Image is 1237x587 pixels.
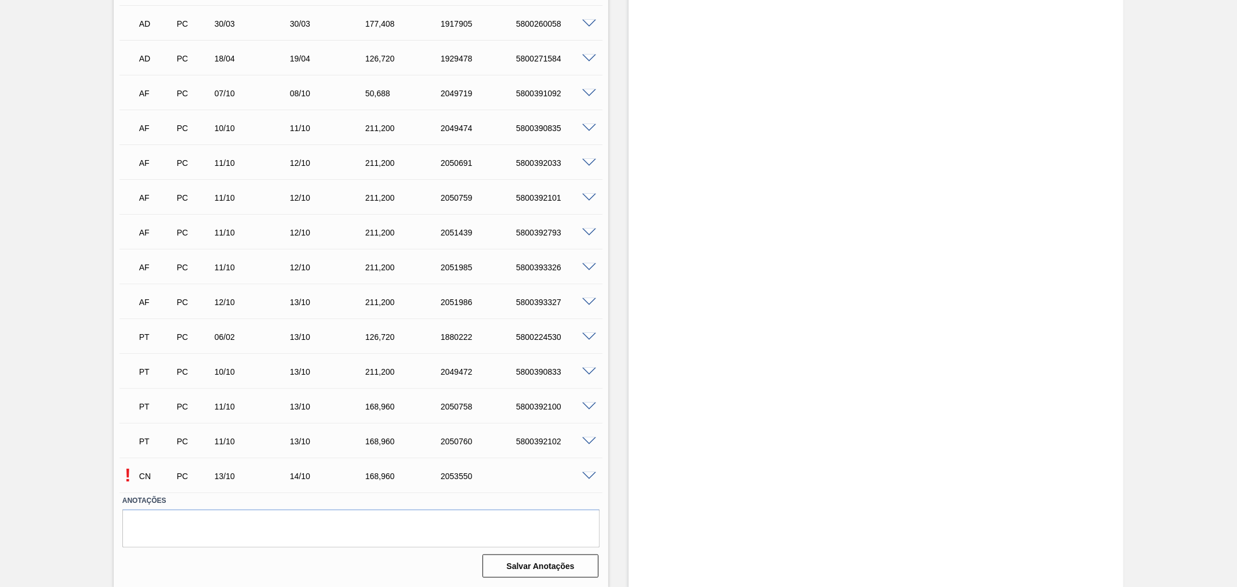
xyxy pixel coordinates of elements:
div: Aguardando Faturamento [136,185,176,211]
div: Aguardando Faturamento [136,150,176,176]
div: 18/04/2025 [212,54,297,63]
div: 50,688 [362,89,448,98]
div: 5800392033 [513,158,598,168]
div: 11/10/2025 [212,437,297,446]
div: 2051986 [438,298,523,307]
div: 5800393326 [513,263,598,272]
div: 07/10/2025 [212,89,297,98]
p: PT [139,332,173,342]
div: Pedido em Trânsito [136,324,176,350]
div: 5800392793 [513,228,598,237]
div: 211,200 [362,158,448,168]
div: Aguardando Faturamento [136,115,176,141]
div: 11/10/2025 [212,228,297,237]
div: 30/03/2025 [212,19,297,28]
div: 2051439 [438,228,523,237]
div: 2053550 [438,472,523,481]
div: Aguardando Faturamento [136,289,176,315]
p: CN [139,472,173,481]
div: 13/10/2025 [212,472,297,481]
div: 11/10/2025 [212,402,297,411]
div: 13/10/2025 [287,437,372,446]
div: 2050758 [438,402,523,411]
div: Aguardando Faturamento [136,220,176,245]
div: 5800224530 [513,332,598,342]
div: Pedido de Compra [174,228,214,237]
div: Aguardando Faturamento [136,81,176,106]
div: 1880222 [438,332,523,342]
div: 2050759 [438,193,523,202]
div: 5800392101 [513,193,598,202]
div: Pedido de Compra [174,367,214,376]
div: Pedido em Trânsito [136,359,176,385]
div: 12/10/2025 [287,228,372,237]
p: AF [139,124,173,133]
div: 5800393327 [513,298,598,307]
div: 211,200 [362,124,448,133]
p: PT [139,367,173,376]
div: 30/03/2025 [287,19,372,28]
div: 168,960 [362,402,448,411]
div: 10/10/2025 [212,124,297,133]
div: Pedido de Compra [174,437,214,446]
div: Pedido de Compra [174,298,214,307]
div: Pedido de Compra [174,402,214,411]
div: 211,200 [362,367,448,376]
div: 211,200 [362,263,448,272]
div: Pedido em Trânsito [136,429,176,454]
div: 2050760 [438,437,523,446]
div: Pedido de Compra [174,124,214,133]
div: 19/04/2025 [287,54,372,63]
div: 211,200 [362,298,448,307]
div: Aguardando Descarga [136,11,176,37]
div: 168,960 [362,437,448,446]
div: 12/10/2025 [287,263,372,272]
div: Pedido de Compra [174,19,214,28]
div: 06/02/2025 [212,332,297,342]
div: 5800390835 [513,124,598,133]
div: 13/10/2025 [287,402,372,411]
p: AD [139,19,173,28]
div: 2049719 [438,89,523,98]
p: AF [139,228,173,237]
div: Pedido de Compra [174,472,214,481]
div: Aguardando Descarga [136,46,176,71]
div: 177,408 [362,19,448,28]
div: Pedido de Compra [174,89,214,98]
div: 12/10/2025 [287,158,372,168]
div: 5800390833 [513,367,598,376]
div: Aguardando Faturamento [136,255,176,280]
div: Pedido de Compra [174,158,214,168]
div: Pedido em Trânsito [136,394,176,419]
div: 5800392102 [513,437,598,446]
div: Pedido de Compra [174,332,214,342]
div: Pedido de Compra [174,263,214,272]
div: 13/10/2025 [287,367,372,376]
p: AF [139,263,173,272]
div: 168,960 [362,472,448,481]
div: 5800271584 [513,54,598,63]
p: AF [139,193,173,202]
div: 1917905 [438,19,523,28]
div: 5800260058 [513,19,598,28]
p: AD [139,54,173,63]
div: Pedido de Compra [174,54,214,63]
div: 12/10/2025 [212,298,297,307]
div: 11/10/2025 [212,263,297,272]
p: AF [139,158,173,168]
div: 08/10/2025 [287,89,372,98]
div: 1929478 [438,54,523,63]
div: 2049472 [438,367,523,376]
div: 211,200 [362,228,448,237]
div: 2051985 [438,263,523,272]
p: AF [139,298,173,307]
div: Composição de Carga em Negociação [136,463,176,489]
p: Pendente de aceite [119,465,136,486]
div: 10/10/2025 [212,367,297,376]
div: 5800392100 [513,402,598,411]
p: AF [139,89,173,98]
div: 11/10/2025 [212,193,297,202]
div: 11/10/2025 [212,158,297,168]
div: 13/10/2025 [287,298,372,307]
div: 11/10/2025 [287,124,372,133]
